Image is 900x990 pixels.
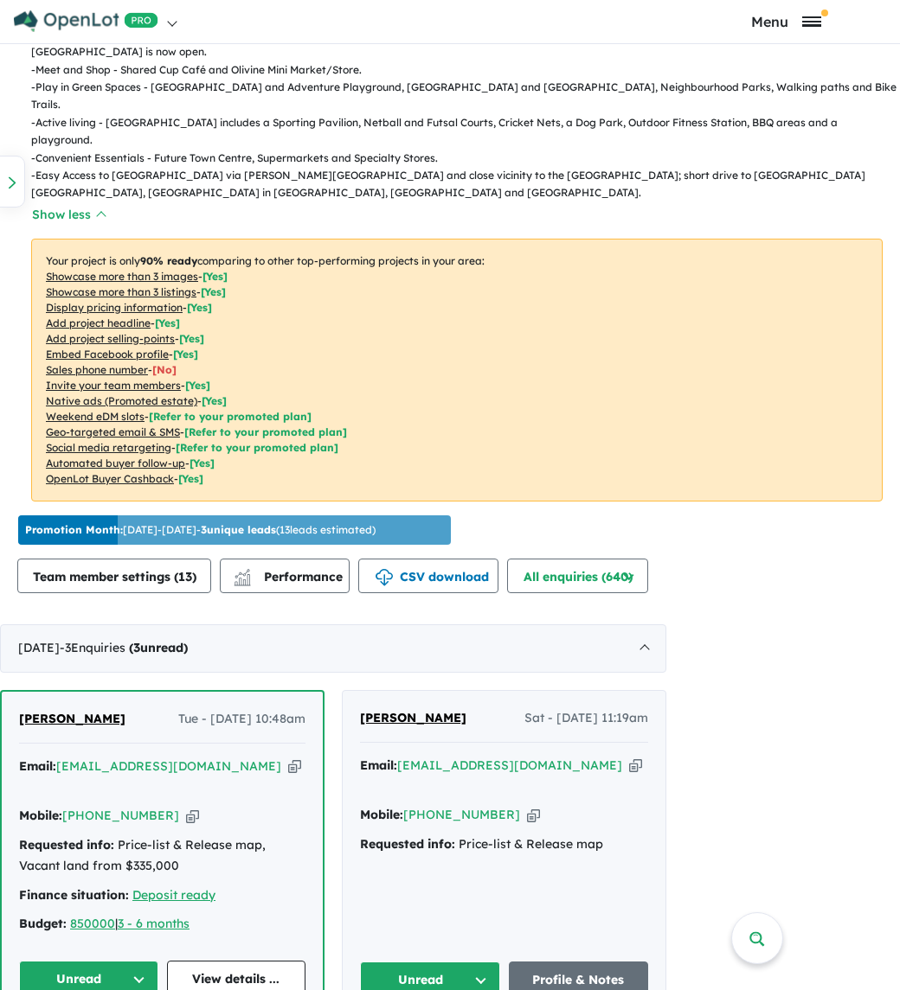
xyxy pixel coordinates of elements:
[46,394,197,407] u: Native ads (Promoted estate)
[155,316,180,329] span: [ Yes ]
[46,270,198,283] u: Showcase more than 3 images
[19,808,62,823] strong: Mobile:
[220,559,350,593] button: Performance
[236,569,343,584] span: Performance
[46,285,196,298] u: Showcase more than 3 listings
[202,394,227,407] span: [Yes]
[19,914,305,935] div: |
[46,472,174,485] u: OpenLot Buyer Cashback
[149,410,312,423] span: [Refer to your promoted plan]
[178,472,203,485] span: [Yes]
[31,239,883,501] p: Your project is only comparing to other top-performing projects in your area: - - - - - - - - - -...
[360,807,403,822] strong: Mobile:
[17,559,211,593] button: Team member settings (13)
[31,150,897,167] p: - Convenient Essentials - Future Town Centre, Supermarkets and Specialty Stores.
[507,559,648,593] button: All enquiries (640)
[19,887,129,903] strong: Finance situation:
[46,363,148,376] u: Sales phone number
[46,425,180,438] u: Geo-targeted email & SMS
[178,709,305,730] span: Tue - [DATE] 10:48am
[70,916,115,931] a: 850000
[31,205,106,225] button: Show less
[235,569,250,578] img: line-chart.svg
[397,757,622,773] a: [EMAIL_ADDRESS][DOMAIN_NAME]
[118,916,190,931] a: 3 - 6 months
[31,61,897,79] p: - Meet and Shop - Shared Cup Café and Olivine Mini Market/Store.
[234,574,251,585] img: bar-chart.svg
[132,887,215,903] a: Deposit ready
[46,316,151,329] u: Add project headline
[403,807,520,822] a: [PHONE_NUMBER]
[524,708,648,729] span: Sat - [DATE] 11:19am
[376,569,393,586] img: download icon
[129,640,188,655] strong: ( unread)
[140,254,197,267] b: 90 % ready
[46,379,181,392] u: Invite your team members
[187,301,212,314] span: [ Yes ]
[527,806,540,824] button: Copy
[358,559,498,593] button: CSV download
[360,757,397,773] strong: Email:
[186,807,199,825] button: Copy
[202,270,228,283] span: [ Yes ]
[25,523,123,536] b: Promotion Month:
[179,332,204,345] span: [ Yes ]
[178,569,192,584] span: 13
[14,10,158,32] img: Openlot PRO Logo White
[360,710,466,725] span: [PERSON_NAME]
[19,837,114,853] strong: Requested info:
[19,711,125,726] span: [PERSON_NAME]
[152,363,177,376] span: [ No ]
[360,708,466,729] a: [PERSON_NAME]
[46,457,185,469] u: Automated buyer follow-up
[176,441,338,454] span: [Refer to your promoted plan]
[360,834,648,855] div: Price-list & Release map
[46,332,175,345] u: Add project selling-points
[31,79,897,114] p: - Play in Green Spaces - [GEOGRAPHIC_DATA] and Adventure Playground, [GEOGRAPHIC_DATA] and [GEOGR...
[678,13,897,29] button: Toggle navigation
[201,523,276,536] b: 3 unique leads
[184,425,347,438] span: [Refer to your promoted plan]
[46,348,169,361] u: Embed Facebook profile
[629,757,642,775] button: Copy
[190,457,215,469] span: [Yes]
[360,836,455,852] strong: Requested info:
[19,709,125,730] a: [PERSON_NAME]
[31,114,897,150] p: - Active living - [GEOGRAPHIC_DATA] includes a Sporting Pavilion, Netball and Futsal Courts, Cric...
[133,640,140,655] span: 3
[201,285,226,298] span: [ Yes ]
[62,808,179,823] a: [PHONE_NUMBER]
[19,835,305,877] div: Price-list & Release map, Vacant land from $335,000
[56,758,281,774] a: [EMAIL_ADDRESS][DOMAIN_NAME]
[173,348,198,361] span: [ Yes ]
[31,167,897,202] p: - Easy Access to [GEOGRAPHIC_DATA] via [PERSON_NAME][GEOGRAPHIC_DATA] and close vicinity to the [...
[46,410,145,423] u: Weekend eDM slots
[19,916,67,931] strong: Budget:
[60,640,188,655] span: - 3 Enquir ies
[25,522,376,538] p: [DATE] - [DATE] - ( 13 leads estimated)
[185,379,210,392] span: [ Yes ]
[46,301,183,314] u: Display pricing information
[46,441,171,454] u: Social media retargeting
[288,757,301,776] button: Copy
[19,758,56,774] strong: Email:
